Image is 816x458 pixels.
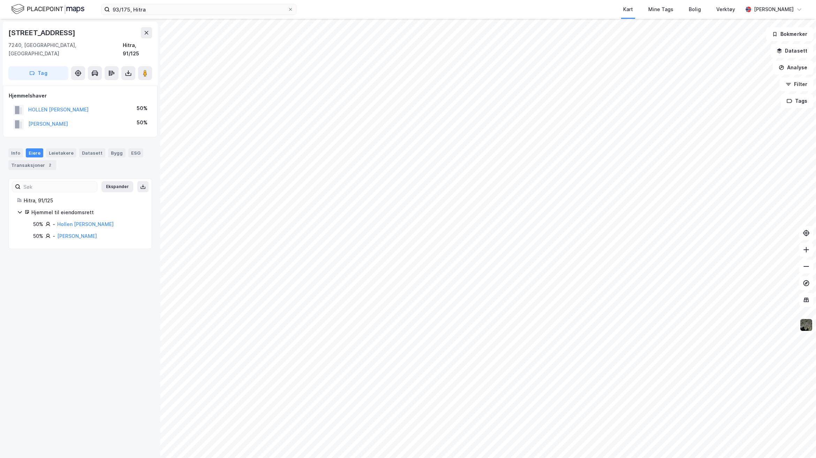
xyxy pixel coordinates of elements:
div: Kontrollprogram for chat [781,425,816,458]
div: 50% [137,118,148,127]
div: Bygg [108,148,126,157]
button: Ekspander [101,181,133,192]
input: Søk [21,181,97,192]
div: Kart [623,5,633,14]
a: Hollen [PERSON_NAME] [57,221,114,227]
iframe: Chat Widget [781,425,816,458]
div: Leietakere [46,148,76,157]
div: 2 [46,162,53,169]
div: Bolig [689,5,701,14]
div: Eiere [26,148,43,157]
div: 50% [33,220,43,228]
a: [PERSON_NAME] [57,233,97,239]
button: Analyse [773,61,813,75]
button: Bokmerker [766,27,813,41]
div: Info [8,148,23,157]
input: Søk på adresse, matrikkel, gårdeiere, leietakere eller personer [110,4,288,15]
button: Tags [781,94,813,108]
div: - [53,220,55,228]
div: [STREET_ADDRESS] [8,27,77,38]
img: logo.f888ab2527a4732fd821a326f86c7f29.svg [11,3,84,15]
div: [PERSON_NAME] [754,5,794,14]
div: Transaksjoner [8,160,56,170]
button: Datasett [771,44,813,58]
div: Datasett [79,148,105,157]
div: Hjemmelshaver [9,92,152,100]
div: Hitra, 91/125 [24,196,143,205]
img: 9k= [800,318,813,332]
div: Hjemmel til eiendomsrett [31,208,143,217]
div: ESG [128,148,143,157]
div: - [53,232,55,240]
button: Tag [8,66,68,80]
button: Filter [780,77,813,91]
div: Verktøy [716,5,735,14]
div: Hitra, 91/125 [123,41,152,58]
div: Mine Tags [648,5,673,14]
div: 50% [137,104,148,112]
div: 50% [33,232,43,240]
div: 7240, [GEOGRAPHIC_DATA], [GEOGRAPHIC_DATA] [8,41,123,58]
